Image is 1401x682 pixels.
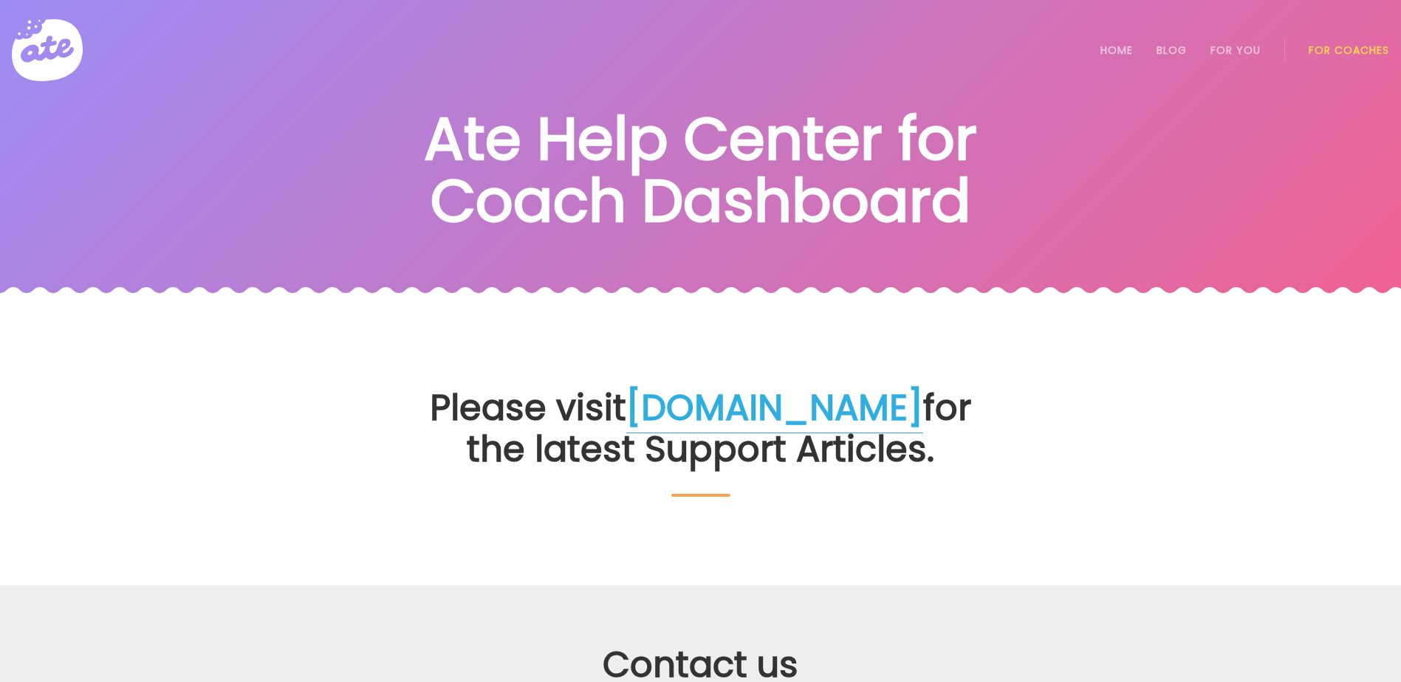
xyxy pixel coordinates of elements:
a: For Coaches [1309,44,1389,56]
a: [DOMAIN_NAME] [626,383,923,433]
a: Home [1100,44,1133,56]
h2: Please visit for the latest Support Articles. [423,387,979,497]
a: Blog [1157,44,1187,56]
a: For You [1210,44,1261,56]
h1: Ate Help Center for Coach Dashboard [340,108,1061,232]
